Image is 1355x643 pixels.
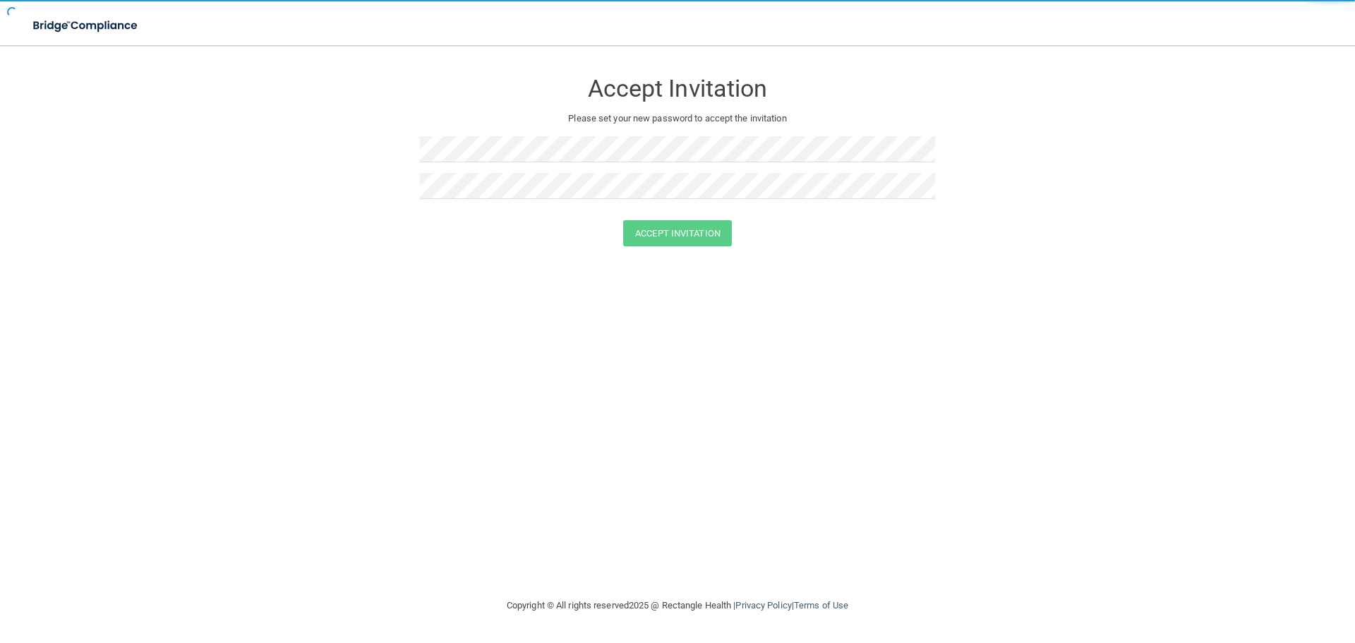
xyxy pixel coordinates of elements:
div: Copyright © All rights reserved 2025 @ Rectangle Health | | [420,583,935,628]
h3: Accept Invitation [420,76,935,102]
a: Privacy Policy [735,600,791,611]
p: Please set your new password to accept the invitation [430,110,925,127]
button: Accept Invitation [623,220,732,246]
img: bridge_compliance_login_screen.278c3ca4.svg [21,11,151,40]
a: Terms of Use [794,600,848,611]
